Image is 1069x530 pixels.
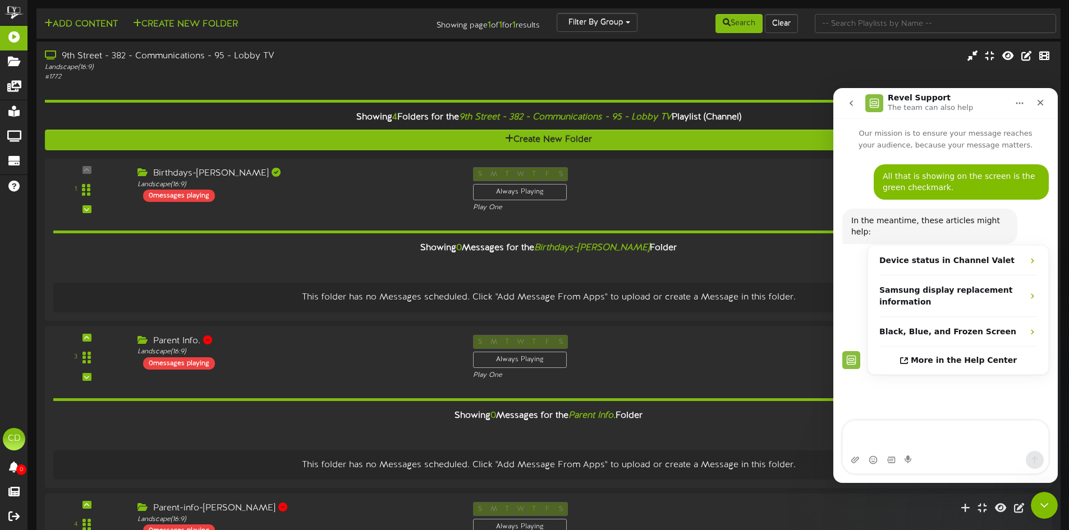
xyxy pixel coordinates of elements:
button: Clear [765,14,798,33]
div: Landscape ( 16:9 ) [137,180,456,190]
div: 9th Street - 382 - Communications - 95 - Lobby TV [45,50,455,63]
div: 0 messages playing [143,190,215,202]
span: 0 [490,411,496,421]
span: 0 [456,243,462,253]
input: -- Search Playlists by Name -- [815,14,1056,33]
div: Landscape ( 16:9 ) [137,515,456,524]
div: Parent Info. [137,335,456,348]
div: Showing page of for results [377,13,548,32]
div: CD [3,428,25,450]
span: 4 [392,112,397,122]
div: Showing Folders for the Playlist (Channel) [36,105,1061,130]
button: Add Content [41,17,121,31]
div: Showing Messages for the Folder [45,236,1052,260]
div: This folder has no Messages scheduled. Click "Add Message From Apps" to upload or create a Messag... [62,459,1035,472]
strong: 1 [512,20,516,30]
div: Play One [473,203,708,213]
div: 0 messages playing [143,357,215,370]
button: Create New Folder [45,130,1052,150]
div: Landscape ( 16:9 ) [45,63,455,72]
button: Create New Folder [130,17,241,31]
strong: 1 [499,20,502,30]
iframe: Intercom live chat [1031,492,1058,519]
i: 9th Street - 382 - Communications - 95 - Lobby TV [459,112,672,122]
div: Always Playing [473,352,567,368]
div: # 1772 [45,72,455,82]
div: Birthdays-[PERSON_NAME] [137,167,456,180]
button: Filter By Group [557,13,637,32]
strong: 1 [488,20,491,30]
button: Search [715,14,763,33]
iframe: Intercom live chat [833,88,1058,483]
span: 0 [16,464,26,475]
div: This folder has no Messages scheduled. Click "Add Message From Apps" to upload or create a Messag... [62,291,1035,304]
div: Play One [473,371,708,380]
i: Parent Info. [568,411,616,421]
div: Always Playing [473,184,567,200]
div: Showing Messages for the Folder [45,404,1052,428]
i: Birthdays-[PERSON_NAME] [534,243,650,253]
div: Landscape ( 16:9 ) [137,347,456,357]
div: Parent-info-[PERSON_NAME] [137,502,456,515]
